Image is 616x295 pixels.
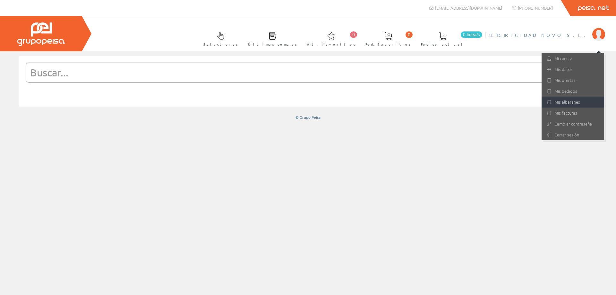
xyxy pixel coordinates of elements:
a: Mis facturas [542,108,604,118]
a: ELECTRICIDAD NOVO S.L. [489,27,605,33]
div: © Grupo Peisa [19,115,597,120]
span: 0 [406,31,413,38]
span: ELECTRICIDAD NOVO S.L. [489,32,589,38]
span: Selectores [203,41,238,48]
span: [PHONE_NUMBER] [518,5,553,11]
span: 0 línea/s [461,31,482,38]
a: Cerrar sesión [542,129,604,140]
img: Grupo Peisa [17,22,65,46]
a: Mis albaranes [542,97,604,108]
span: Ped. favoritos [365,41,411,48]
a: Mis datos [542,64,604,75]
span: Art. favoritos [307,41,355,48]
span: [EMAIL_ADDRESS][DOMAIN_NAME] [435,5,502,11]
a: Mis ofertas [542,75,604,86]
a: Últimas compras [242,27,300,50]
input: Buscar... [26,63,574,82]
span: Pedido actual [421,41,465,48]
a: Mi cuenta [542,53,604,64]
span: Últimas compras [248,41,297,48]
a: Cambiar contraseña [542,118,604,129]
a: Selectores [197,27,241,50]
span: 0 [350,31,357,38]
a: Mis pedidos [542,86,604,97]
